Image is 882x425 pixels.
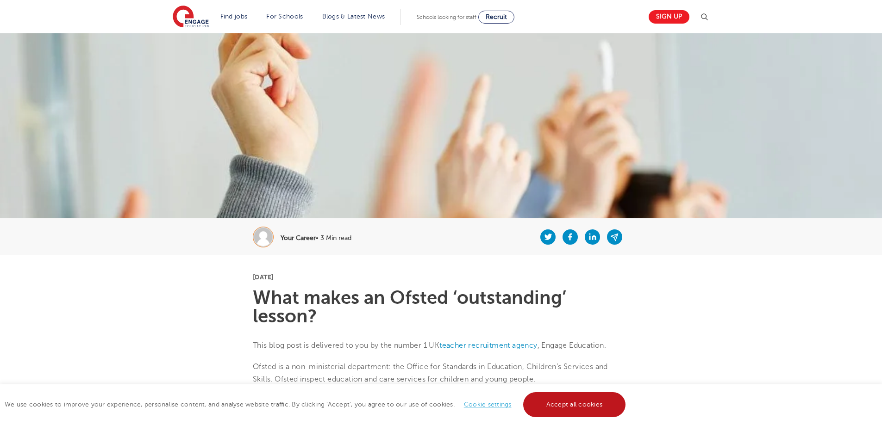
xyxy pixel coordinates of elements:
a: For Schools [266,13,303,20]
a: Find jobs [220,13,248,20]
span: Schools looking for staff [417,14,476,20]
a: Accept all cookies [523,392,626,417]
img: Engage Education [173,6,209,29]
p: • 3 Min read [281,235,351,241]
span: This blog post is delivered to you by the number 1 UK , Engage Education. [253,341,606,350]
a: Recruit [478,11,514,24]
a: Cookie settings [464,401,512,408]
a: Sign up [649,10,689,24]
h1: What makes an Ofsted ‘outstanding’ lesson? [253,289,629,326]
span: Recruit [486,13,507,20]
span: We use cookies to improve your experience, personalise content, and analyse website traffic. By c... [5,401,628,408]
a: teacher recruitment agency [439,341,537,350]
a: Blogs & Latest News [322,13,385,20]
p: [DATE] [253,274,629,280]
b: Your Career [281,234,316,241]
span: Ofsted is a non-ministerial department: the Office for Standards in Education, Children’s Service... [253,363,608,383]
